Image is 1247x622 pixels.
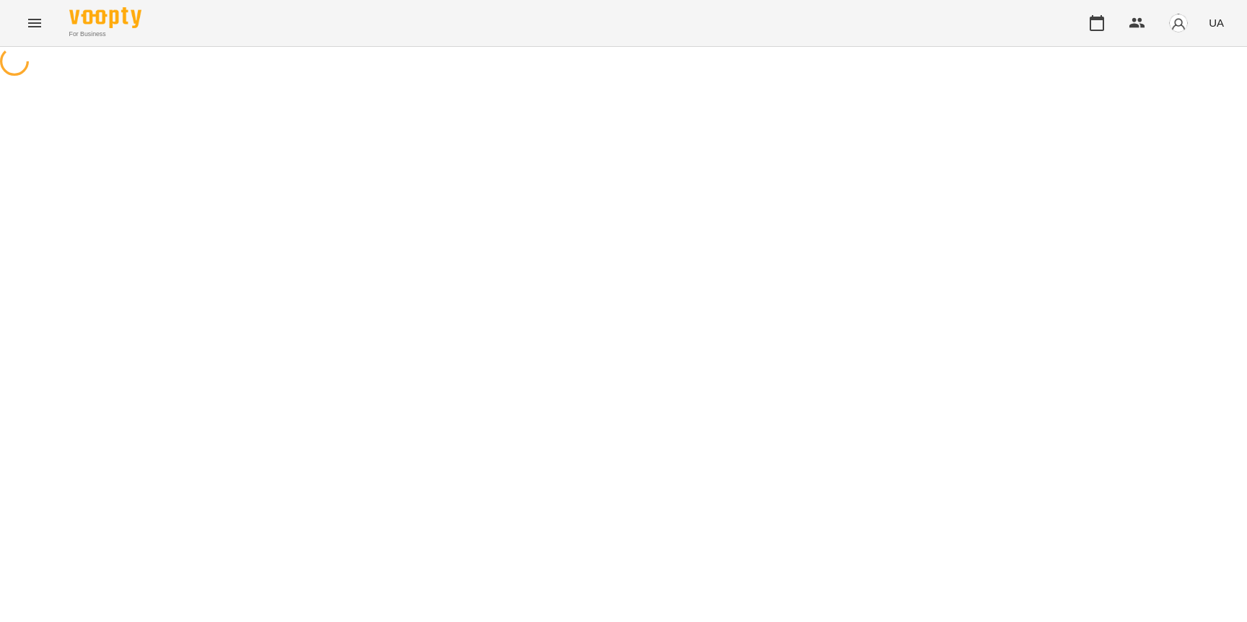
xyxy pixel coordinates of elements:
[1209,15,1224,30] span: UA
[69,7,141,28] img: Voopty Logo
[1203,9,1230,36] button: UA
[17,6,52,40] button: Menu
[1168,13,1189,33] img: avatar_s.png
[69,30,141,39] span: For Business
